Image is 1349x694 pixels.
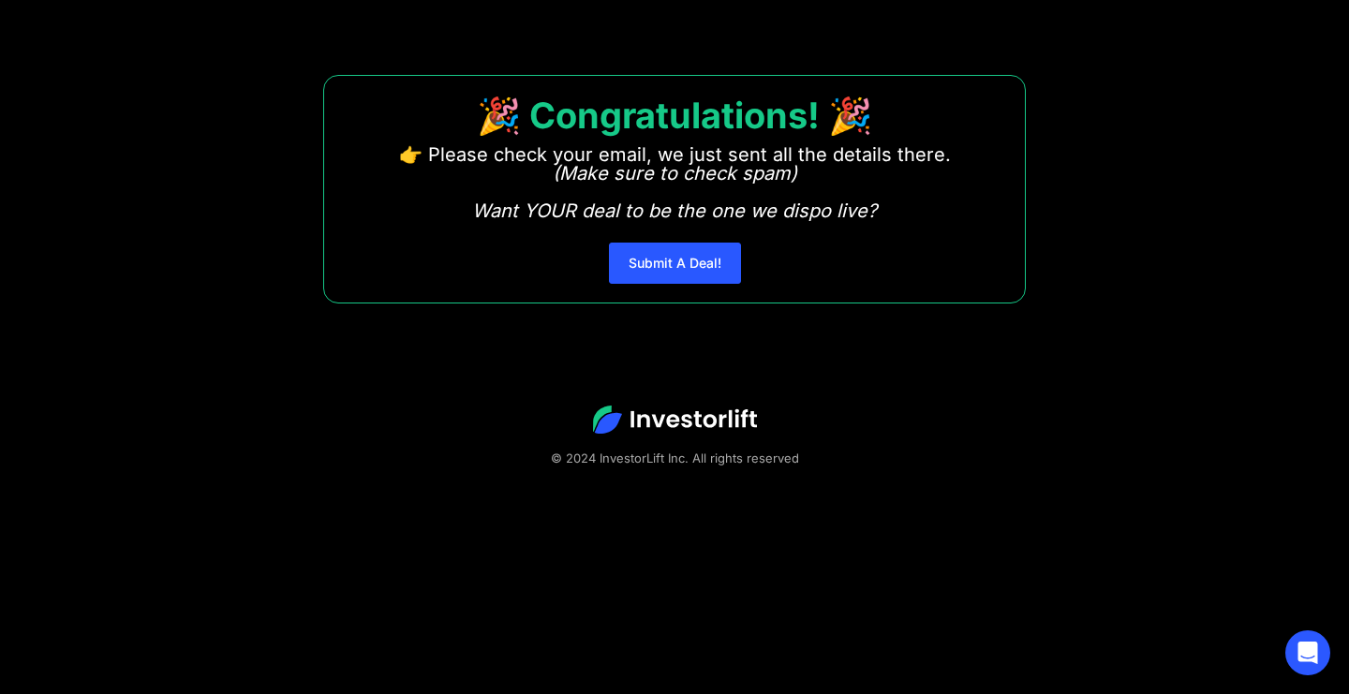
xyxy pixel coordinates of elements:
div: Open Intercom Messenger [1285,630,1330,675]
p: 👉 Please check your email, we just sent all the details there. ‍ [399,145,951,220]
em: (Make sure to check spam) Want YOUR deal to be the one we dispo live? [472,162,877,222]
div: © 2024 InvestorLift Inc. All rights reserved [66,449,1283,467]
a: Submit A Deal! [609,243,741,284]
strong: 🎉 Congratulations! 🎉 [477,94,872,137]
